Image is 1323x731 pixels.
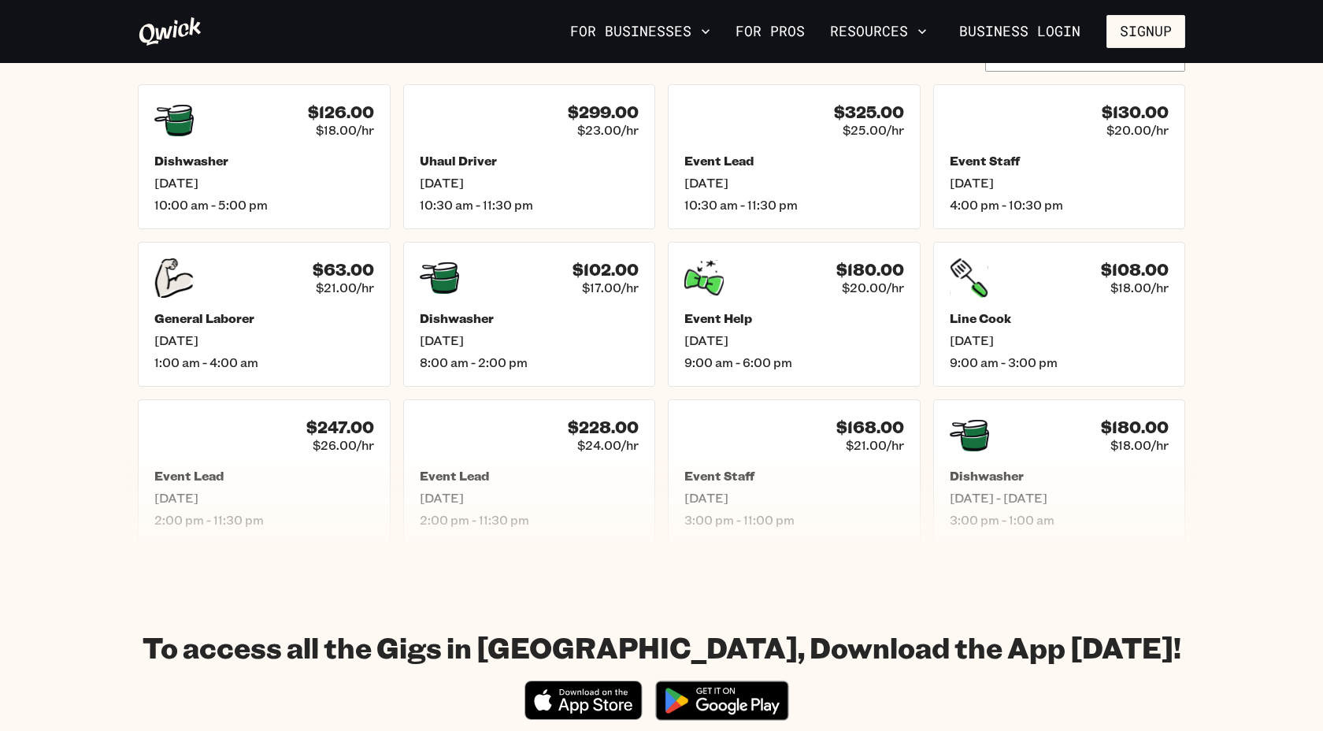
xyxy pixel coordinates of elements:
[154,153,374,169] h5: Dishwasher
[420,512,639,528] span: 2:00 pm - 11:30 pm
[950,512,1169,528] span: 3:00 pm - 1:00 am
[950,354,1169,370] span: 9:00 am - 3:00 pm
[729,18,811,45] a: For Pros
[684,197,904,213] span: 10:30 am - 11:30 pm
[1101,417,1169,437] h4: $180.00
[313,260,374,280] h4: $63.00
[138,242,391,387] a: $63.00$21.00/hrGeneral Laborer[DATE]1:00 am - 4:00 am
[577,437,639,453] span: $24.00/hr
[933,84,1186,229] a: $130.00$20.00/hrEvent Staff[DATE]4:00 pm - 10:30 pm
[154,512,374,528] span: 2:00 pm - 11:30 pm
[577,122,639,138] span: $23.00/hr
[684,354,904,370] span: 9:00 am - 6:00 pm
[154,332,374,348] span: [DATE]
[316,280,374,295] span: $21.00/hr
[420,310,639,326] h5: Dishwasher
[403,399,656,544] a: $228.00$24.00/hrEvent Lead[DATE]2:00 pm - 11:30 pm
[420,354,639,370] span: 8:00 am - 2:00 pm
[684,512,904,528] span: 3:00 pm - 11:00 pm
[568,102,639,122] h4: $299.00
[842,280,904,295] span: $20.00/hr
[573,260,639,280] h4: $102.00
[684,332,904,348] span: [DATE]
[154,197,374,213] span: 10:00 am - 5:00 pm
[684,175,904,191] span: [DATE]
[154,175,374,191] span: [DATE]
[154,468,374,484] h5: Event Lead
[420,197,639,213] span: 10:30 am - 11:30 pm
[1102,102,1169,122] h4: $130.00
[950,197,1169,213] span: 4:00 pm - 10:30 pm
[154,354,374,370] span: 1:00 am - 4:00 am
[564,18,717,45] button: For Businesses
[836,260,904,280] h4: $180.00
[684,153,904,169] h5: Event Lead
[524,707,643,723] a: Download on the App Store
[1106,122,1169,138] span: $20.00/hr
[1110,280,1169,295] span: $18.00/hr
[138,399,391,544] a: $247.00$26.00/hrEvent Lead[DATE]2:00 pm - 11:30 pm
[1110,437,1169,453] span: $18.00/hr
[824,18,933,45] button: Resources
[684,310,904,326] h5: Event Help
[684,468,904,484] h5: Event Staff
[846,437,904,453] span: $21.00/hr
[933,399,1186,544] a: $180.00$18.00/hrDishwasher[DATE] - [DATE]3:00 pm - 1:00 am
[668,84,921,229] a: $325.00$25.00/hrEvent Lead[DATE]10:30 am - 11:30 pm
[403,84,656,229] a: $299.00$23.00/hrUhaul Driver[DATE]10:30 am - 11:30 pm
[843,122,904,138] span: $25.00/hr
[306,417,374,437] h4: $247.00
[582,280,639,295] span: $17.00/hr
[1106,15,1185,48] button: Signup
[316,122,374,138] span: $18.00/hr
[1101,260,1169,280] h4: $108.00
[568,417,639,437] h4: $228.00
[308,102,374,122] h4: $126.00
[668,242,921,387] a: $180.00$20.00/hrEvent Help[DATE]9:00 am - 6:00 pm
[154,490,374,506] span: [DATE]
[420,468,639,484] h5: Event Lead
[313,437,374,453] span: $26.00/hr
[950,490,1169,506] span: [DATE] - [DATE]
[420,332,639,348] span: [DATE]
[950,153,1169,169] h5: Event Staff
[668,399,921,544] a: $168.00$21.00/hrEvent Staff[DATE]3:00 pm - 11:00 pm
[138,84,391,229] a: $126.00$18.00/hrDishwasher[DATE]10:00 am - 5:00 pm
[646,671,799,730] img: Get it on Google Play
[420,175,639,191] span: [DATE]
[403,242,656,387] a: $102.00$17.00/hrDishwasher[DATE]8:00 am - 2:00 pm
[950,310,1169,326] h5: Line Cook
[950,332,1169,348] span: [DATE]
[933,242,1186,387] a: $108.00$18.00/hrLine Cook[DATE]9:00 am - 3:00 pm
[836,417,904,437] h4: $168.00
[834,102,904,122] h4: $325.00
[420,153,639,169] h5: Uhaul Driver
[950,468,1169,484] h5: Dishwasher
[684,490,904,506] span: [DATE]
[946,15,1094,48] a: Business Login
[154,310,374,326] h5: General Laborer
[420,490,639,506] span: [DATE]
[143,629,1181,665] h1: To access all the Gigs in [GEOGRAPHIC_DATA], Download the App [DATE]!
[950,175,1169,191] span: [DATE]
